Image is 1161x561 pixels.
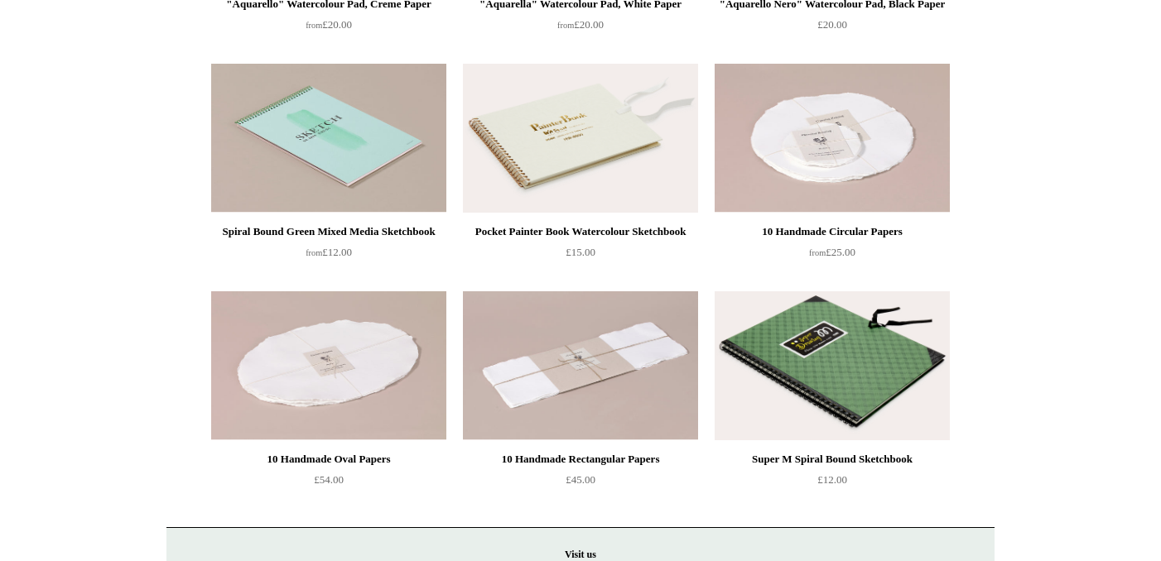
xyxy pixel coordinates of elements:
img: 10 Handmade Circular Papers [715,64,950,213]
div: 10 Handmade Circular Papers [719,222,946,242]
a: Pocket Painter Book Watercolour Sketchbook Pocket Painter Book Watercolour Sketchbook [463,64,698,213]
strong: Visit us [565,549,596,560]
span: £45.00 [566,473,595,486]
div: 10 Handmade Oval Papers [215,449,442,469]
img: Pocket Painter Book Watercolour Sketchbook [463,64,698,213]
span: £15.00 [566,246,595,258]
span: from [557,21,574,30]
span: £20.00 [817,18,847,31]
div: Pocket Painter Book Watercolour Sketchbook [467,222,694,242]
span: £20.00 [306,18,352,31]
span: from [809,248,826,257]
span: from [306,248,322,257]
a: Super M Spiral Bound Sketchbook Super M Spiral Bound Sketchbook [715,291,950,440]
span: from [306,21,322,30]
img: 10 Handmade Rectangular Papers [463,291,698,440]
div: Spiral Bound Green Mixed Media Sketchbook [215,222,442,242]
a: 10 Handmade Circular Papers 10 Handmade Circular Papers [715,64,950,213]
span: £12.00 [817,473,847,486]
a: Spiral Bound Green Mixed Media Sketchbook Spiral Bound Green Mixed Media Sketchbook [211,64,446,213]
a: 10 Handmade Oval Papers 10 Handmade Oval Papers [211,291,446,440]
span: £54.00 [314,473,344,486]
img: 10 Handmade Oval Papers [211,291,446,440]
span: £20.00 [557,18,604,31]
span: £12.00 [306,246,352,258]
a: 10 Handmade Oval Papers £54.00 [211,449,446,517]
a: Spiral Bound Green Mixed Media Sketchbook from£12.00 [211,222,446,290]
a: 10 Handmade Circular Papers from£25.00 [715,222,950,290]
a: Pocket Painter Book Watercolour Sketchbook £15.00 [463,222,698,290]
div: 10 Handmade Rectangular Papers [467,449,694,469]
span: £25.00 [809,246,855,258]
a: 10 Handmade Rectangular Papers 10 Handmade Rectangular Papers [463,291,698,440]
a: Super M Spiral Bound Sketchbook £12.00 [715,449,950,517]
div: Super M Spiral Bound Sketchbook [719,449,946,469]
a: 10 Handmade Rectangular Papers £45.00 [463,449,698,517]
img: Super M Spiral Bound Sketchbook [715,291,950,440]
img: Spiral Bound Green Mixed Media Sketchbook [211,64,446,213]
